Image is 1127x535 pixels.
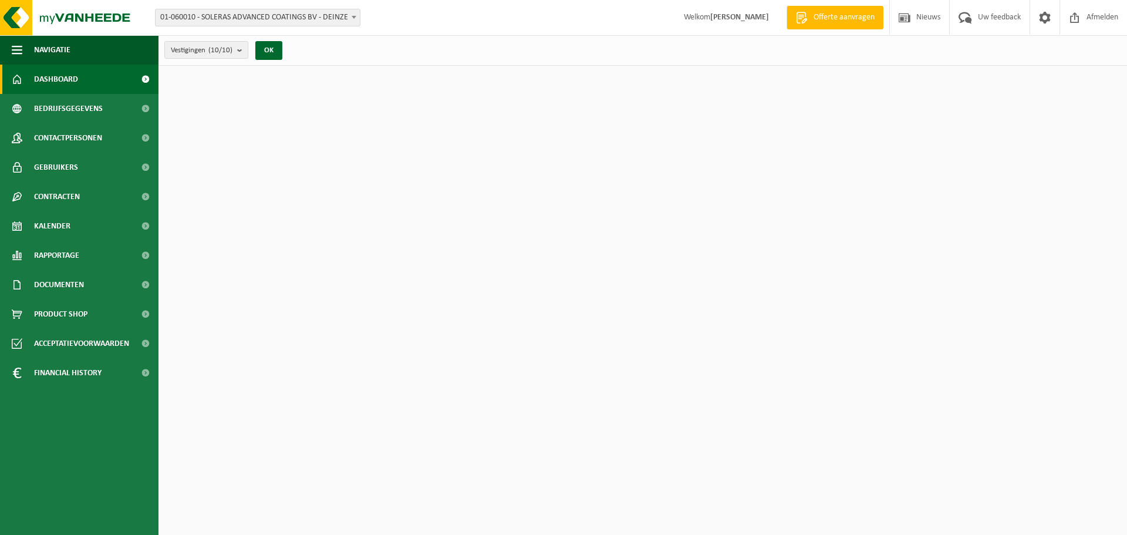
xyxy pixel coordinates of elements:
[34,358,102,388] span: Financial History
[710,13,769,22] strong: [PERSON_NAME]
[156,9,360,26] span: 01-060010 - SOLERAS ADVANCED COATINGS BV - DEINZE
[255,41,282,60] button: OK
[811,12,878,23] span: Offerte aanvragen
[34,182,80,211] span: Contracten
[34,211,70,241] span: Kalender
[34,329,129,358] span: Acceptatievoorwaarden
[34,300,87,329] span: Product Shop
[34,94,103,123] span: Bedrijfsgegevens
[34,35,70,65] span: Navigatie
[208,46,232,54] count: (10/10)
[34,153,78,182] span: Gebruikers
[164,41,248,59] button: Vestigingen(10/10)
[34,270,84,300] span: Documenten
[34,65,78,94] span: Dashboard
[171,42,232,59] span: Vestigingen
[34,123,102,153] span: Contactpersonen
[787,6,883,29] a: Offerte aanvragen
[34,241,79,270] span: Rapportage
